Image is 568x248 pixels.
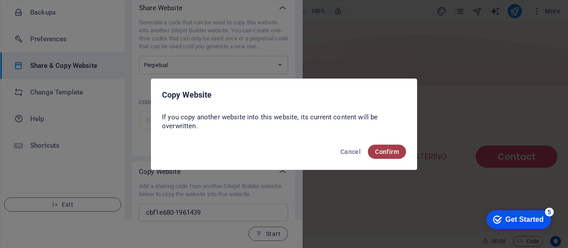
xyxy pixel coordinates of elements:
[26,10,64,18] div: Get Started
[162,90,406,100] h2: Copy Website
[368,145,406,159] button: Confirm
[66,2,75,11] div: 5
[7,4,72,23] div: Get Started 5 items remaining, 0% complete
[340,148,361,155] span: Cancel
[162,113,406,130] p: If you copy another website into this website, its current content will be overwritten.
[375,148,399,155] span: Confirm
[337,145,364,159] button: Cancel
